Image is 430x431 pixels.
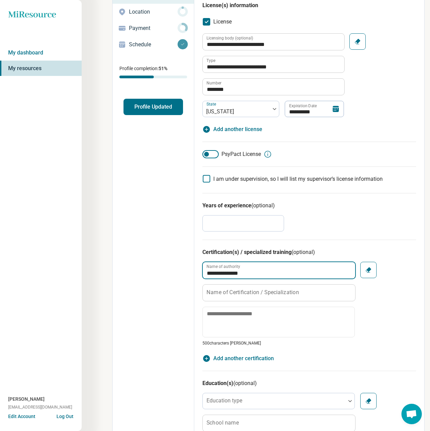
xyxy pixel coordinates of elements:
span: Add another certification [213,354,274,363]
span: I am under supervision, so I will list my supervisor’s license information [213,176,383,182]
span: [EMAIL_ADDRESS][DOMAIN_NAME] [8,404,72,410]
label: School name [206,420,239,426]
h3: Years of experience [202,202,416,210]
h3: Certification(s) / specialized training [202,248,416,256]
button: Profile Updated [123,99,183,115]
button: Add another license [202,125,262,133]
h3: License(s) information [202,1,416,10]
a: Location [113,4,194,20]
span: License [213,18,232,26]
p: Payment [129,24,178,32]
input: credential.licenses.0.name [203,56,344,73]
span: (optional) [251,202,275,209]
span: 51 % [159,66,167,71]
div: Open chat [401,404,422,424]
label: Licensing body (optional) [206,36,253,40]
label: Name of Certification / Specialization [206,290,299,295]
div: Profile completion: [113,61,194,82]
span: Add another license [213,125,262,133]
a: Schedule [113,36,194,53]
label: PsyPact License [202,150,261,158]
div: Profile completion [119,76,187,78]
span: (optional) [233,380,257,386]
h3: Education(s) [202,379,416,387]
label: Name of authority [206,265,240,269]
button: Log Out [56,413,73,418]
a: Payment [113,20,194,36]
p: Schedule [129,41,178,49]
p: 500 characters [PERSON_NAME] [202,340,355,346]
label: Type [206,59,215,63]
button: Add another certification [202,354,274,363]
p: Location [129,8,178,16]
label: Education type [206,397,242,404]
label: Number [206,81,221,85]
span: (optional) [292,249,315,255]
span: [PERSON_NAME] [8,396,45,403]
button: Edit Account [8,413,35,420]
label: State [206,102,217,107]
